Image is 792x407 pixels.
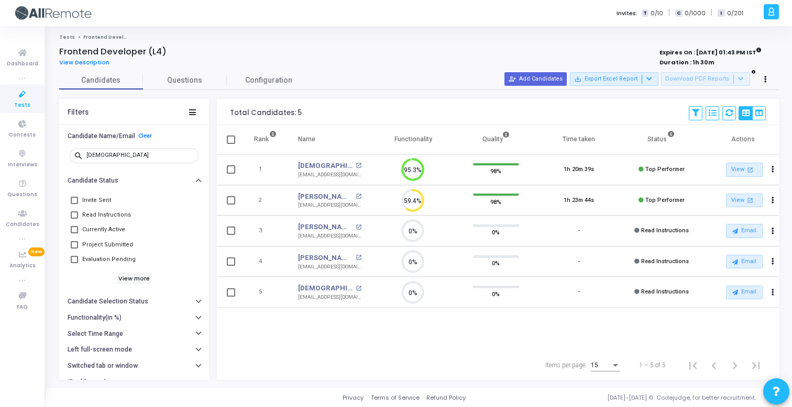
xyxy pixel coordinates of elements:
a: View [726,163,763,177]
a: [DEMOGRAPHIC_DATA][PERSON_NAME] [298,283,353,293]
span: Frontend Developer (L4) [83,34,148,40]
button: Download PDF Reports [661,72,750,86]
span: Project Submitted [82,239,133,251]
span: Contests [9,131,36,140]
span: 98% [490,166,501,176]
button: Actions [765,163,780,177]
strong: Duration : 1h 30m [659,58,714,66]
span: FAQ [17,303,28,312]
nav: breadcrumb [59,34,779,41]
div: [EMAIL_ADDRESS][DOMAIN_NAME] [298,232,361,240]
th: Rank [243,125,288,154]
h6: Candidate Name/Email [68,132,135,140]
button: Candidate Selection Status [59,293,209,310]
strong: Expires On : [DATE] 01:43 PM IST [659,46,762,57]
span: New [28,247,45,256]
span: T [642,9,648,17]
h4: Frontend Developer (L4) [59,47,167,57]
span: C [675,9,682,17]
button: Switched tab or window [59,358,209,374]
span: 15 [591,361,598,369]
span: Evaluation Pending [82,253,136,266]
h6: Candidate Selection Status [68,298,148,306]
td: 1 [243,154,288,185]
div: Items per page: [545,360,587,370]
span: Top Performer [645,166,685,173]
td: 3 [243,216,288,246]
mat-icon: open_in_new [746,196,755,205]
button: Candidate Name/EmailClear [59,128,209,144]
button: Actions [765,224,780,239]
a: [PERSON_NAME] [298,222,353,232]
span: | [668,7,670,18]
h6: Select Time Range [68,330,123,338]
a: Terms of Service [371,393,420,402]
span: | [711,7,712,18]
div: - [578,257,580,266]
span: Read Instructions [641,258,689,265]
span: 0% [492,288,500,299]
th: Quality [455,125,537,154]
th: Status [620,125,703,154]
div: Name [298,133,315,145]
div: - [578,288,580,297]
a: Privacy [343,393,364,402]
span: Analytics [9,262,36,270]
button: Left full-screen mode [59,342,209,358]
div: [EMAIL_ADDRESS][DOMAIN_NAME] [298,171,361,179]
div: [EMAIL_ADDRESS][DOMAIN_NAME] [298,263,361,271]
button: Add Candidates [504,72,567,86]
span: View Description [59,58,109,66]
div: 1 – 5 of 5 [639,360,666,370]
div: Time taken [563,133,595,145]
span: Read Instructions [641,288,689,295]
td: 2 [243,185,288,216]
a: [DEMOGRAPHIC_DATA] [298,161,353,171]
div: 1h 23m 44s [564,196,594,205]
span: Currently Active [82,223,125,236]
a: [PERSON_NAME] [298,191,353,202]
div: 1h 20m 39s [564,165,594,174]
input: Search... [86,152,194,159]
div: [EMAIL_ADDRESS][DOMAIN_NAME] [298,201,361,209]
span: Read Instructions [82,209,131,221]
span: Top Performer [645,197,685,203]
div: [EMAIL_ADDRESS][DOMAIN_NAME] [298,293,361,301]
a: Tests [59,34,75,40]
th: Actions [703,125,786,154]
mat-icon: search [74,151,86,160]
mat-icon: person_add_alt [509,75,516,83]
span: 0% [492,258,500,268]
a: [PERSON_NAME] [298,253,353,263]
h6: Functionality(in %) [68,314,122,322]
button: Candidate Status [59,173,209,189]
a: Refund Policy [426,393,466,402]
div: [DATE]-[DATE] © Codejudge, for better recruitment. [466,393,779,402]
div: Filters [68,108,89,117]
mat-icon: open_in_new [356,286,361,291]
button: Next page [724,355,745,376]
mat-icon: open_in_new [356,194,361,199]
span: Configuration [245,75,292,86]
td: 4 [243,246,288,277]
th: Functionality [372,125,455,154]
button: Email [726,255,763,268]
button: First page [683,355,703,376]
span: 0/1000 [685,9,706,18]
label: Invites: [617,9,637,18]
img: logo [13,3,92,24]
mat-select: Items per page: [591,362,620,369]
span: 98% [490,196,501,207]
span: Candidates [59,75,143,86]
a: View Description [59,59,117,66]
button: Actions [765,254,780,269]
button: Email [726,286,763,299]
button: Email [726,224,763,238]
div: - [578,227,580,235]
span: Questions [143,75,227,86]
mat-icon: open_in_new [356,255,361,261]
button: Actions [765,193,780,208]
a: Clear [138,132,152,139]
